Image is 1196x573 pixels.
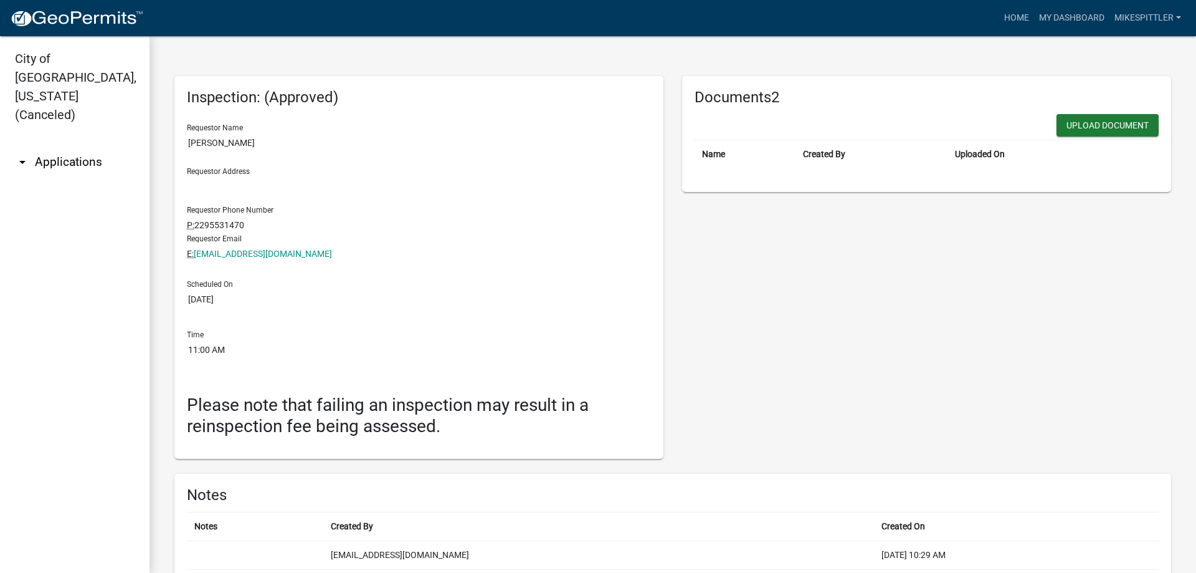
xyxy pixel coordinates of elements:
[323,541,874,570] td: [EMAIL_ADDRESS][DOMAIN_NAME]
[999,6,1034,30] a: Home
[947,140,1119,169] th: Uploaded On
[187,206,273,214] label: Requestor Phone Number
[1034,6,1109,30] a: My Dashboard
[187,395,651,436] h3: Please note that failing an inspection may result in a reinspection fee being assessed.
[187,235,242,243] label: Requestor Email
[695,140,795,169] th: Name
[15,155,30,170] i: arrow_drop_down
[874,541,1159,570] td: [DATE] 10:29 AM
[187,89,651,107] h6: Inspection: (Approved)
[187,165,651,261] div: 2295531470
[1056,114,1159,137] button: Upload Document
[187,486,1159,504] h6: Notes
[187,220,194,230] abbr: Phone
[1056,114,1159,140] wm-modal-confirm: New Document
[187,249,194,259] abbr: Email
[695,89,1159,107] h6: Documents2
[1109,6,1186,30] a: mikespittler
[323,513,874,541] th: Created By
[874,513,1159,541] th: Created On
[187,513,323,541] th: Notes
[187,168,250,175] label: Requestor Address
[795,140,947,169] th: Created By
[194,249,332,259] a: [EMAIL_ADDRESS][DOMAIN_NAME]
